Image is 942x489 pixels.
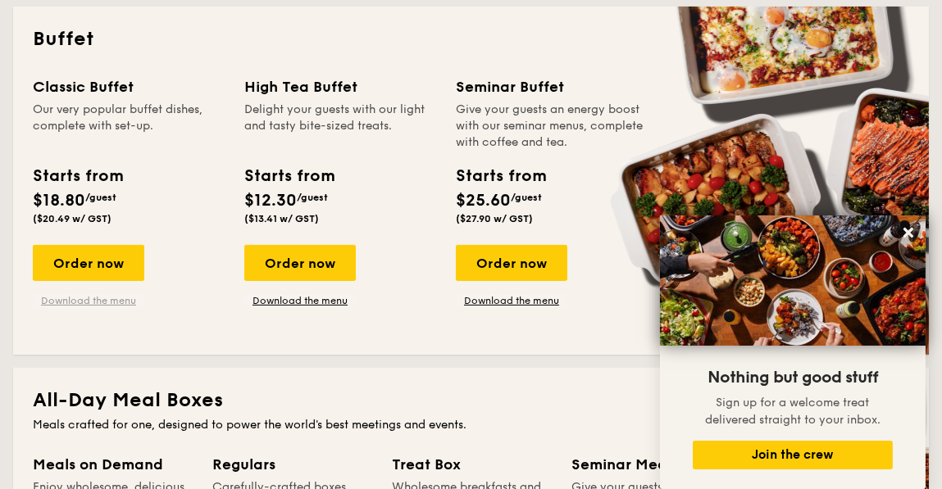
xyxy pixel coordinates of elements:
[456,164,545,188] div: Starts from
[33,213,111,224] span: ($20.49 w/ GST)
[244,294,356,307] a: Download the menu
[244,245,356,281] div: Order now
[511,192,542,203] span: /guest
[660,215,926,346] img: DSC07876-Edit02-Large.jpeg
[244,164,334,188] div: Starts from
[33,191,85,211] span: $18.80
[212,453,372,476] div: Regulars
[244,191,297,211] span: $12.30
[85,192,116,203] span: /guest
[693,441,893,469] button: Join the crew
[244,75,436,98] div: High Tea Buffet
[33,102,225,151] div: Our very popular buffet dishes, complete with set-up.
[33,417,909,433] div: Meals crafted for one, designed to power the world's best meetings and events.
[33,294,144,307] a: Download the menu
[456,213,533,224] span: ($27.90 w/ GST)
[33,164,122,188] div: Starts from
[244,213,319,224] span: ($13.41 w/ GST)
[705,396,881,427] span: Sign up for a welcome treat delivered straight to your inbox.
[33,453,193,476] div: Meals on Demand
[33,387,909,414] h2: All-Day Meal Boxes
[33,26,909,52] h2: Buffet
[456,294,567,307] a: Download the menu
[244,102,436,151] div: Delight your guests with our light and tasty bite-sized treats.
[297,192,328,203] span: /guest
[456,102,648,151] div: Give your guests an energy boost with our seminar menus, complete with coffee and tea.
[456,191,511,211] span: $25.60
[456,75,648,98] div: Seminar Buffet
[895,220,922,246] button: Close
[708,368,878,387] span: Nothing but good stuff
[456,245,567,281] div: Order now
[33,75,225,98] div: Classic Buffet
[392,453,552,476] div: Treat Box
[33,245,144,281] div: Order now
[571,453,731,476] div: Seminar Meal Box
